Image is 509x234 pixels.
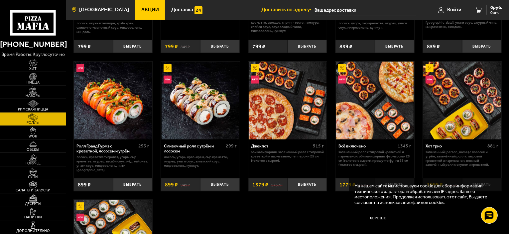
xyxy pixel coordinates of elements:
[426,64,434,72] img: Акционный
[354,183,492,205] p: На нашем сайте мы используем cookie для сбора информации технического характера и обрабатываем IP...
[338,76,346,84] img: Новинка
[315,4,416,16] input: Ваш адрес доставки
[79,7,129,12] span: [GEOGRAPHIC_DATA]
[164,143,224,154] div: Сливочный ролл с угрём и лососем
[251,76,259,84] img: Новинка
[313,143,324,149] span: 915 г
[113,40,152,53] button: Выбрать
[76,214,84,222] img: Новинка
[164,64,172,72] img: Акционный
[252,44,265,49] span: 799 ₽
[251,16,324,33] p: лосось, угорь, креветка тигровая, Сыр креметте, авокадо, спринг-тесто, темпура, спайси соус, соус...
[161,62,240,139] a: АкционныйНовинкаСливочный ролл с угрём и лососем
[76,202,84,210] img: Акционный
[200,40,239,53] button: Выбрать
[76,155,149,172] p: лосось, креветка тигровая, угорь, Сыр креметте, огурец, васаби соус, мёд, майонез, унаги соус, ми...
[249,62,326,139] img: Джекпот
[74,62,152,139] img: Ролл Гранд Гурмэ с креветкой, лососем и угрём
[78,44,91,49] span: 799 ₽
[251,150,324,163] p: Эби Калифорния, Запечённый ролл с тигровой креветкой и пармезаном, Пепперони 25 см (толстое с сыр...
[113,178,152,191] button: Выбрать
[194,6,202,14] img: 15daf4d41897b9f0e9f617042186c801.svg
[488,143,499,149] span: 881 г
[338,64,346,72] img: Акционный
[76,21,149,34] p: лосось, окунь в темпуре, краб-крем, сливочно-чесночный соус, микрозелень, миндаль.
[427,44,440,49] span: 859 ₽
[261,7,315,12] span: Доставить по адресу:
[78,182,91,187] span: 899 ₽
[490,5,502,10] span: 0 руб.
[76,64,84,72] img: Новинка
[76,143,137,154] div: Ролл Гранд Гурмэ с креветкой, лососем и угрём
[248,62,327,139] a: АкционныйНовинкаДжекпот
[181,182,190,187] s: 949 ₽
[398,143,411,149] span: 1345 г
[426,143,486,148] div: Хот трио
[252,182,268,187] span: 1379 ₽
[165,44,178,49] span: 799 ₽
[354,210,402,226] button: Хорошо
[141,7,159,12] span: Акции
[165,182,178,187] span: 899 ₽
[339,44,352,49] span: 839 ₽
[490,11,502,15] span: 0 шт.
[338,150,411,167] p: Запечённый ролл с тигровой креветкой и пармезаном, Эби Калифорния, Фермерская 25 см (толстое с сы...
[426,150,498,167] p: Запеченный [PERSON_NAME] с лососем и угрём, Запечённый ролл с тигровой креветкой и пармезаном, Не...
[200,178,239,191] button: Выбрать
[335,62,414,139] a: АкционныйНовинкаВсё включено
[338,143,396,148] div: Всё включено
[336,62,414,139] img: Всё включено
[288,178,327,191] button: Выбрать
[271,182,283,187] s: 1757 ₽
[251,64,259,72] img: Акционный
[288,40,327,53] button: Выбрать
[426,76,434,84] img: Новинка
[226,143,237,149] span: 299 г
[338,21,411,30] p: лосось, угорь, Сыр креметте, огурец, унаги соус, микрозелень, кунжут.
[74,62,153,139] a: НовинкаРолл Гранд Гурмэ с креветкой, лососем и угрём
[375,40,414,53] button: Выбрать
[447,7,461,12] span: Войти
[426,16,498,29] p: угорь, креветка спайси, краб-крем, огурец, [GEOGRAPHIC_DATA], унаги соус, ажурный чипс, микрозеле...
[138,143,149,149] span: 293 г
[164,76,172,84] img: Новинка
[164,155,237,168] p: лосось, угорь, краб-крем, Сыр креметте, огурец, унаги соус, азиатский соус, микрозелень, кунжут.
[339,182,355,187] span: 1779 ₽
[162,62,239,139] img: Сливочный ролл с угрём и лососем
[251,143,311,148] div: Джекпот
[171,7,193,12] span: Доставка
[423,62,501,139] img: Хот трио
[462,40,501,53] button: Выбрать
[423,62,502,139] a: АкционныйНовинкаХот трио
[181,44,190,49] s: 849 ₽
